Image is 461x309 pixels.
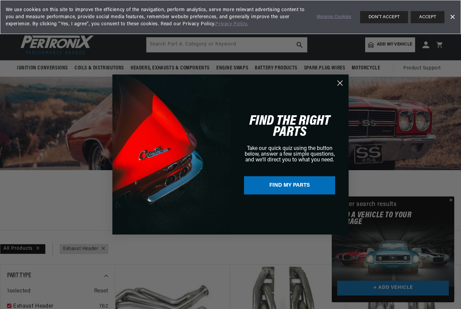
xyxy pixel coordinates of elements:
span: We use cookies on this site to improve the efficiency of the navigation, perform analytics, serve... [6,6,307,28]
span: Take our quick quiz using the button below, answer a few simple questions, and we'll direct you t... [245,146,335,163]
button: FIND MY PARTS [244,176,335,194]
button: DON'T ACCEPT [360,11,408,23]
button: Close dialog [334,77,346,89]
img: 84a38657-11e4-4279-99e0-6f2216139a28.png [112,74,231,235]
a: Manage Cookies [317,13,351,21]
a: Privacy Policy. [215,22,248,27]
span: FIND THE RIGHT PARTS [249,114,330,140]
a: Dismiss Banner [447,12,457,22]
button: ACCEPT [411,11,444,23]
